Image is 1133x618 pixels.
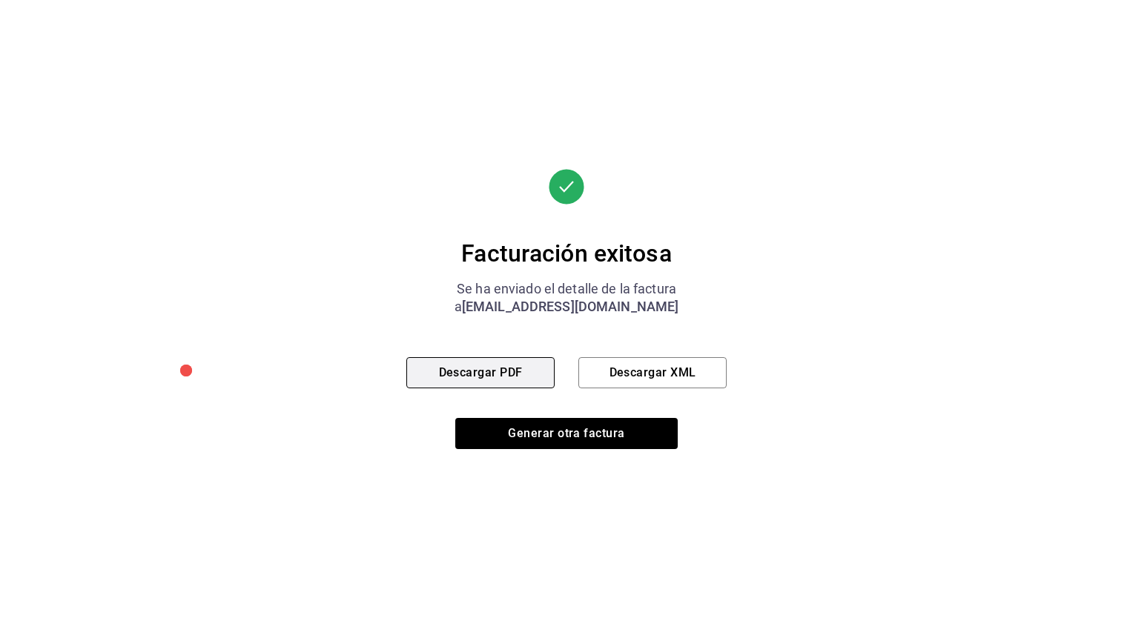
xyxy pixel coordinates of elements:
div: Facturación exitosa [406,239,727,268]
div: a [406,298,727,316]
button: Descargar XML [578,357,727,388]
button: Generar otra factura [455,418,678,449]
span: [EMAIL_ADDRESS][DOMAIN_NAME] [462,299,679,314]
button: Descargar PDF [406,357,555,388]
div: Se ha enviado el detalle de la factura [406,280,727,298]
